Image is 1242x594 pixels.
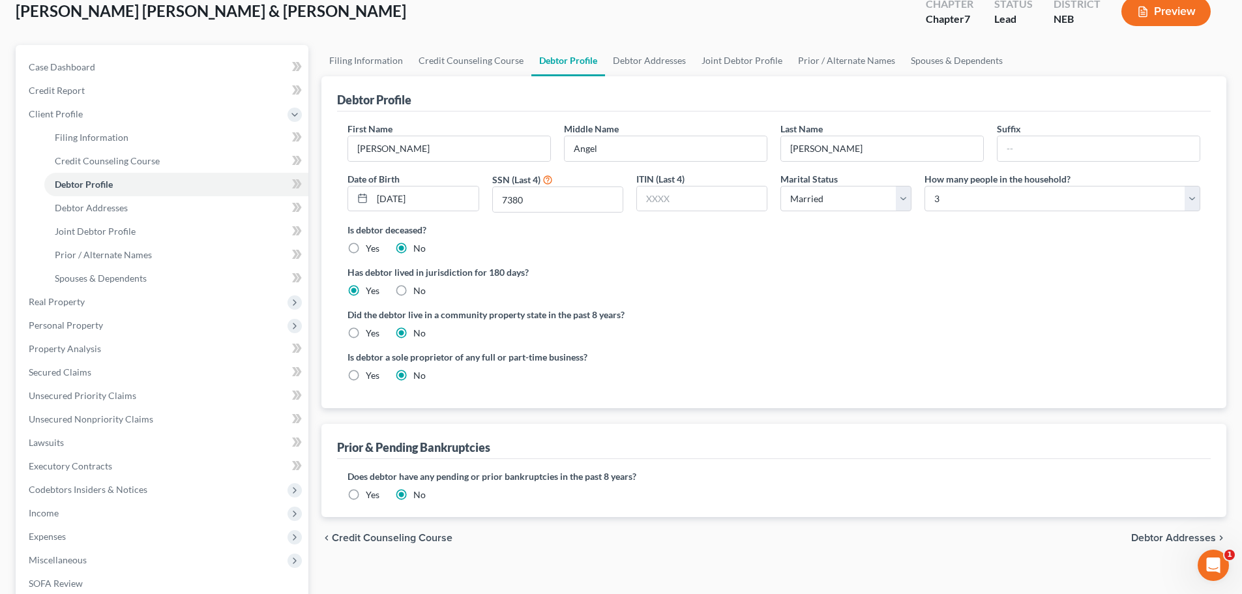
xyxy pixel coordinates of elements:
[16,1,406,20] span: [PERSON_NAME] [PERSON_NAME] & [PERSON_NAME]
[55,132,128,143] span: Filing Information
[18,79,308,102] a: Credit Report
[44,243,308,267] a: Prior / Alternate Names
[1131,533,1216,543] span: Debtor Addresses
[903,45,1011,76] a: Spouses & Dependents
[997,122,1021,136] label: Suffix
[348,136,550,161] input: --
[29,531,66,542] span: Expenses
[493,187,623,212] input: XXXX
[321,533,332,543] i: chevron_left
[321,533,452,543] button: chevron_left Credit Counseling Course
[366,284,379,297] label: Yes
[780,122,823,136] label: Last Name
[29,366,91,378] span: Secured Claims
[332,533,452,543] span: Credit Counseling Course
[18,431,308,454] a: Lawsuits
[347,308,1200,321] label: Did the debtor live in a community property state in the past 8 years?
[994,12,1033,27] div: Lead
[924,172,1071,186] label: How many people in the household?
[18,55,308,79] a: Case Dashboard
[29,437,64,448] span: Lawsuits
[55,226,136,237] span: Joint Debtor Profile
[29,343,101,354] span: Property Analysis
[780,172,838,186] label: Marital Status
[1198,550,1229,581] iframe: Intercom live chat
[413,488,426,501] label: No
[492,173,540,186] label: SSN (Last 4)
[411,45,531,76] a: Credit Counseling Course
[781,136,983,161] input: --
[18,361,308,384] a: Secured Claims
[964,12,970,25] span: 7
[29,319,103,331] span: Personal Property
[366,369,379,382] label: Yes
[29,460,112,471] span: Executory Contracts
[637,186,767,211] input: XXXX
[44,173,308,196] a: Debtor Profile
[29,296,85,307] span: Real Property
[366,327,379,340] label: Yes
[366,488,379,501] label: Yes
[347,469,1200,483] label: Does debtor have any pending or prior bankruptcies in the past 8 years?
[18,337,308,361] a: Property Analysis
[1216,533,1226,543] i: chevron_right
[413,369,426,382] label: No
[29,484,147,495] span: Codebtors Insiders & Notices
[29,61,95,72] span: Case Dashboard
[413,327,426,340] label: No
[44,220,308,243] a: Joint Debtor Profile
[1054,12,1101,27] div: NEB
[1224,550,1235,560] span: 1
[44,196,308,220] a: Debtor Addresses
[337,439,490,455] div: Prior & Pending Bankruptcies
[55,155,160,166] span: Credit Counseling Course
[29,507,59,518] span: Income
[694,45,790,76] a: Joint Debtor Profile
[18,454,308,478] a: Executory Contracts
[605,45,694,76] a: Debtor Addresses
[366,242,379,255] label: Yes
[347,223,1200,237] label: Is debtor deceased?
[636,172,685,186] label: ITIN (Last 4)
[55,273,147,284] span: Spouses & Dependents
[347,172,400,186] label: Date of Birth
[564,122,619,136] label: Middle Name
[347,122,392,136] label: First Name
[44,126,308,149] a: Filing Information
[347,350,767,364] label: Is debtor a sole proprietor of any full or part-time business?
[321,45,411,76] a: Filing Information
[531,45,605,76] a: Debtor Profile
[413,284,426,297] label: No
[926,12,973,27] div: Chapter
[1131,533,1226,543] button: Debtor Addresses chevron_right
[29,108,83,119] span: Client Profile
[29,554,87,565] span: Miscellaneous
[44,267,308,290] a: Spouses & Dependents
[29,413,153,424] span: Unsecured Nonpriority Claims
[337,92,411,108] div: Debtor Profile
[55,249,152,260] span: Prior / Alternate Names
[55,202,128,213] span: Debtor Addresses
[790,45,903,76] a: Prior / Alternate Names
[55,179,113,190] span: Debtor Profile
[998,136,1200,161] input: --
[18,408,308,431] a: Unsecured Nonpriority Claims
[29,578,83,589] span: SOFA Review
[372,186,478,211] input: MM/DD/YYYY
[18,384,308,408] a: Unsecured Priority Claims
[413,242,426,255] label: No
[29,390,136,401] span: Unsecured Priority Claims
[44,149,308,173] a: Credit Counseling Course
[565,136,767,161] input: M.I
[347,265,1200,279] label: Has debtor lived in jurisdiction for 180 days?
[29,85,85,96] span: Credit Report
